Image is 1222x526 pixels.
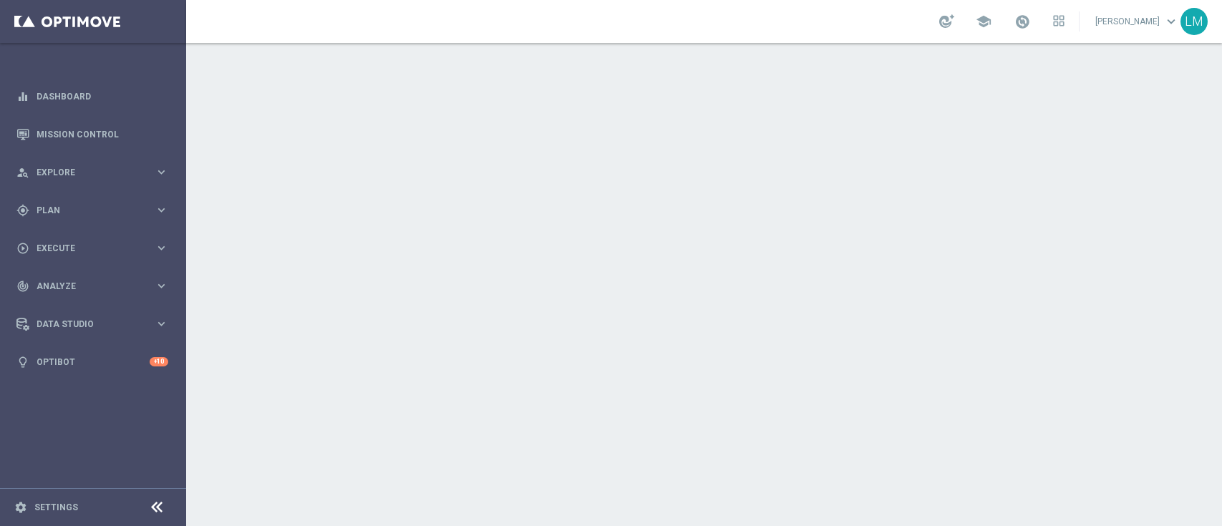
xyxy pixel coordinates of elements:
[37,77,168,115] a: Dashboard
[16,318,155,331] div: Data Studio
[16,91,169,102] button: equalizer Dashboard
[1094,11,1180,32] a: [PERSON_NAME]keyboard_arrow_down
[16,205,169,216] button: gps_fixed Plan keyboard_arrow_right
[16,90,29,103] i: equalizer
[155,203,168,217] i: keyboard_arrow_right
[16,356,169,368] button: lightbulb Optibot +10
[1163,14,1179,29] span: keyboard_arrow_down
[37,282,155,291] span: Analyze
[155,241,168,255] i: keyboard_arrow_right
[155,317,168,331] i: keyboard_arrow_right
[150,357,168,366] div: +10
[16,204,29,217] i: gps_fixed
[1180,8,1208,35] div: LM
[16,356,29,369] i: lightbulb
[37,115,168,153] a: Mission Control
[14,501,27,514] i: settings
[16,242,29,255] i: play_circle_outline
[37,206,155,215] span: Plan
[16,242,155,255] div: Execute
[16,280,155,293] div: Analyze
[16,281,169,292] button: track_changes Analyze keyboard_arrow_right
[34,503,78,512] a: Settings
[16,243,169,254] button: play_circle_outline Execute keyboard_arrow_right
[155,279,168,293] i: keyboard_arrow_right
[37,320,155,328] span: Data Studio
[16,167,169,178] button: person_search Explore keyboard_arrow_right
[155,165,168,179] i: keyboard_arrow_right
[16,77,168,115] div: Dashboard
[16,115,168,153] div: Mission Control
[16,343,168,381] div: Optibot
[37,168,155,177] span: Explore
[37,244,155,253] span: Execute
[976,14,991,29] span: school
[16,204,155,217] div: Plan
[16,166,155,179] div: Explore
[37,343,150,381] a: Optibot
[16,280,29,293] i: track_changes
[16,129,169,140] button: Mission Control
[16,318,169,330] button: Data Studio keyboard_arrow_right
[16,166,29,179] i: person_search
